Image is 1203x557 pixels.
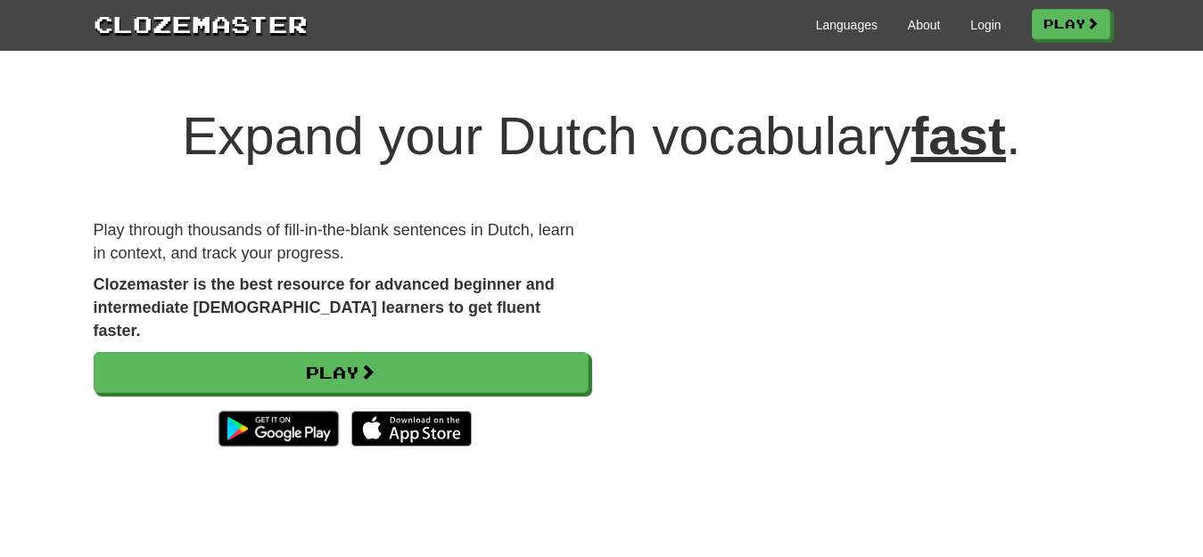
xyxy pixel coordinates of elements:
[816,16,878,34] a: Languages
[908,16,941,34] a: About
[94,219,589,265] p: Play through thousands of fill-in-the-blank sentences in Dutch, learn in context, and track your ...
[94,352,589,393] a: Play
[210,402,348,455] img: Get it on Google Play
[1032,9,1110,39] a: Play
[910,106,1006,166] u: fast
[94,7,308,40] a: Clozemaster
[94,107,1110,166] h1: Expand your Dutch vocabulary .
[351,411,472,446] img: Download_on_the_App_Store_Badge_US-UK_135x40-25178aeef6eb6b83b96f5f2d004eda3bffbb37122de64afbaef7...
[94,275,555,339] strong: Clozemaster is the best resource for advanced beginner and intermediate [DEMOGRAPHIC_DATA] learne...
[970,16,1001,34] a: Login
